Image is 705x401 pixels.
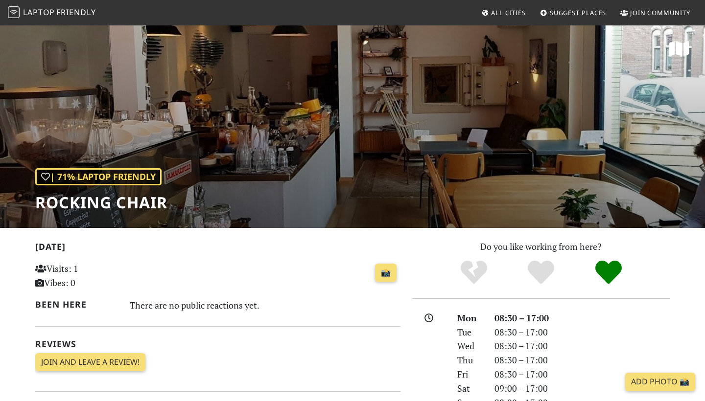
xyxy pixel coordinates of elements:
[616,4,694,22] a: Join Community
[35,168,162,185] div: | 71% Laptop Friendly
[536,4,611,22] a: Suggest Places
[35,193,167,212] h1: Rocking Chair
[451,353,489,367] div: Thu
[451,381,489,396] div: Sat
[451,311,489,325] div: Mon
[550,8,607,17] span: Suggest Places
[451,325,489,339] div: Tue
[489,353,676,367] div: 08:30 – 17:00
[375,264,397,282] a: 📸
[477,4,530,22] a: All Cities
[489,325,676,339] div: 08:30 – 17:00
[630,8,690,17] span: Join Community
[440,259,508,286] div: No
[489,311,676,325] div: 08:30 – 17:00
[35,339,400,349] h2: Reviews
[8,6,20,18] img: LaptopFriendly
[35,299,118,310] h2: Been here
[35,262,149,290] p: Visits: 1 Vibes: 0
[451,339,489,353] div: Wed
[23,7,55,18] span: Laptop
[35,242,400,256] h2: [DATE]
[625,373,695,391] a: Add Photo 📸
[489,367,676,381] div: 08:30 – 17:00
[575,259,642,286] div: Definitely!
[412,240,670,254] p: Do you like working from here?
[489,339,676,353] div: 08:30 – 17:00
[35,353,145,372] a: Join and leave a review!
[56,7,95,18] span: Friendly
[491,8,526,17] span: All Cities
[451,367,489,381] div: Fri
[130,297,401,313] div: There are no public reactions yet.
[8,4,96,22] a: LaptopFriendly LaptopFriendly
[489,381,676,396] div: 09:00 – 17:00
[507,259,575,286] div: Yes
